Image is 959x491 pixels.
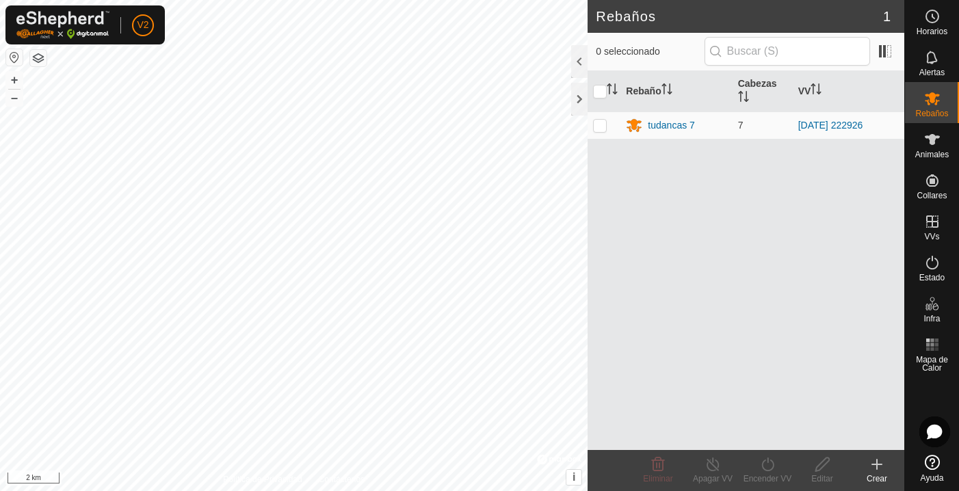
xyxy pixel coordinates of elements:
a: Contáctenos [319,473,365,486]
span: Ayuda [921,474,944,482]
span: Animales [915,150,949,159]
span: Eliminar [643,474,672,483]
div: tudancas 7 [648,118,695,133]
th: Rebaño [620,71,732,112]
span: VVs [924,233,939,241]
button: – [6,90,23,106]
p-sorticon: Activar para ordenar [738,93,749,104]
div: Crear [850,473,904,485]
div: Apagar VV [685,473,740,485]
p-sorticon: Activar para ordenar [811,85,822,96]
button: Restablecer Mapa [6,49,23,66]
span: Infra [923,315,940,323]
span: Collares [917,191,947,200]
a: [DATE] 222926 [798,120,863,131]
span: 0 seleccionado [596,44,704,59]
button: Capas del Mapa [30,50,47,66]
th: VV [793,71,904,112]
div: Editar [795,473,850,485]
a: Política de Privacidad [223,473,302,486]
span: 7 [738,120,744,131]
span: Alertas [919,68,945,77]
span: Horarios [917,27,947,36]
span: V2 [137,18,148,32]
img: Logo Gallagher [16,11,109,39]
span: Estado [919,274,945,282]
button: + [6,72,23,88]
span: i [573,471,575,483]
span: Mapa de Calor [908,356,956,372]
input: Buscar (S) [705,37,870,66]
h2: Rebaños [596,8,883,25]
div: Encender VV [740,473,795,485]
span: 1 [883,6,891,27]
button: i [566,470,581,485]
p-sorticon: Activar para ordenar [607,85,618,96]
th: Cabezas [733,71,793,112]
p-sorticon: Activar para ordenar [661,85,672,96]
span: Rebaños [915,109,948,118]
a: Ayuda [905,449,959,488]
